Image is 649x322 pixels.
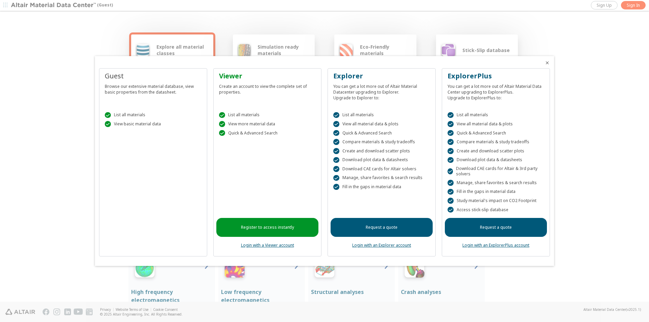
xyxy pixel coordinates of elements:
div: List all materials [219,112,316,118]
div: Download plot data & datasheets [448,157,544,163]
div:  [448,121,454,127]
div: Browse our extensive material database, view basic properties from the datasheet. [105,81,201,95]
div: View basic material data [105,121,201,127]
div:  [105,121,111,127]
div:  [333,175,339,181]
div: List all materials [105,112,201,118]
div: List all materials [448,112,544,118]
div:  [219,112,225,118]
a: Register to access instantly [216,218,318,237]
div:  [219,121,225,127]
div: Fill in the gaps in material data [333,184,430,190]
a: Login with an Explorer account [352,242,411,248]
div: You can get a lot more out of Altair Material Data Center upgrading to ExplorerPlus. Upgrade to E... [448,81,544,101]
div: Quick & Advanced Search [333,130,430,136]
div: List all materials [333,112,430,118]
div:  [333,112,339,118]
div: Download plot data & datasheets [333,157,430,163]
div:  [448,189,454,195]
div:  [333,121,339,127]
div: ExplorerPlus [448,71,544,81]
div: Create and download scatter plots [448,148,544,154]
div: Download CAE cards for Altair & 3rd party solvers [448,166,544,177]
div: Viewer [219,71,316,81]
div: You can get a lot more out of Altair Material Datacenter upgrading to Explorer. Upgrade to Explor... [333,81,430,101]
div:  [333,184,339,190]
a: Login with a Viewer account [241,242,294,248]
div: View more material data [219,121,316,127]
div:  [448,180,454,186]
div: View all material data & plots [448,121,544,127]
div:  [333,148,339,154]
a: Request a quote [445,218,547,237]
div:  [448,207,454,213]
div: Fill in the gaps in material data [448,189,544,195]
div: Manage, share favorites & search results [333,175,430,181]
div: Download CAE cards for Altair solvers [333,166,430,172]
div:  [448,157,454,163]
div:  [105,112,111,118]
div: Quick & Advanced Search [448,130,544,136]
button: Close [545,60,550,66]
div: Quick & Advanced Search [219,130,316,136]
a: Request a quote [331,218,433,237]
div:  [448,168,453,174]
div: Access stick-slip database [448,207,544,213]
div: Manage, share favorites & search results [448,180,544,186]
div:  [333,166,339,172]
div:  [448,139,454,145]
div:  [219,130,225,136]
div:  [333,157,339,163]
div:  [448,130,454,136]
div:  [448,148,454,154]
div: Compare materials & study tradeoffs [448,139,544,145]
div: Guest [105,71,201,81]
div: Study material's impact on CO2 Footprint [448,198,544,204]
div: View all material data & plots [333,121,430,127]
a: Login with an ExplorerPlus account [462,242,529,248]
div:  [448,112,454,118]
div: Compare materials & study tradeoffs [333,139,430,145]
div: Explorer [333,71,430,81]
div:  [333,139,339,145]
div:  [448,198,454,204]
div: Create and download scatter plots [333,148,430,154]
div:  [333,130,339,136]
div: Create an account to view the complete set of properties. [219,81,316,95]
